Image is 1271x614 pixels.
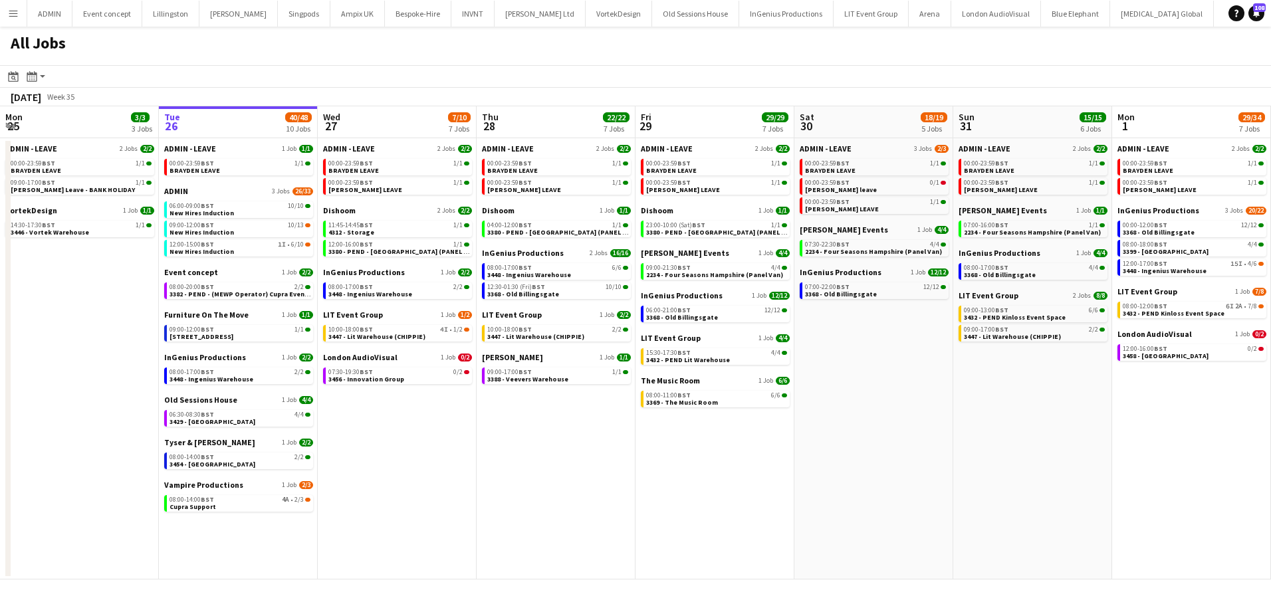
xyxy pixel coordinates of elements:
[1154,159,1167,167] span: BST
[1117,205,1266,215] a: InGenius Productions3 Jobs20/22
[646,263,787,278] a: 09:00-21:30BST4/42234 - Four Seasons Hampshire (Panel Van)
[495,1,586,27] button: [PERSON_NAME] Ltd
[519,221,532,229] span: BST
[360,178,373,187] span: BST
[1246,207,1266,215] span: 20/22
[641,205,790,215] a: Dishoom1 Job1/1
[5,205,154,215] a: VortekDesign1 Job1/1
[288,203,304,209] span: 10/10
[805,247,942,256] span: 2234 - Four Seasons Hampshire (Panel Van)
[1123,222,1167,229] span: 00:00-12:00
[641,248,790,290] div: [PERSON_NAME] Events1 Job4/409:00-21:30BST4/42234 - Four Seasons Hampshire (Panel Van)
[771,222,780,229] span: 1/1
[482,248,564,258] span: InGenius Productions
[641,144,790,205] div: ADMIN - LEAVE2 Jobs2/200:00-23:59BST1/1BRAYDEN LEAVE00:00-23:59BST1/1[PERSON_NAME] LEAVE
[995,159,1008,167] span: BST
[1154,178,1167,187] span: BST
[1123,259,1264,274] a: 12:00-17:00BST15I•4/63448 - Ingenius Warehouse
[758,249,773,257] span: 1 Job
[1041,1,1110,27] button: Blue Elephant
[1154,259,1167,268] span: BST
[519,178,532,187] span: BST
[164,186,188,196] span: ADMIN
[1252,145,1266,153] span: 2/2
[170,159,310,174] a: 00:00-23:59BST1/1BRAYDEN LEAVE
[1248,241,1257,248] span: 4/4
[170,228,234,237] span: New Hires Induction
[487,160,532,167] span: 00:00-23:59
[776,145,790,153] span: 2/2
[360,240,373,249] span: BST
[328,160,373,167] span: 00:00-23:59
[328,166,379,175] span: BRAYDEN LEAVE
[487,179,532,186] span: 00:00-23:59
[170,241,310,248] div: •
[292,187,313,195] span: 26/33
[612,179,622,186] span: 1/1
[641,248,790,258] a: [PERSON_NAME] Events1 Job4/4
[170,201,310,217] a: 06:00-09:00BST10/10New Hires Induction
[1154,221,1167,229] span: BST
[805,166,856,175] span: BRAYDEN LEAVE
[1230,260,1242,267] span: 15I
[776,207,790,215] span: 1/1
[487,221,628,236] a: 04:00-12:00BST1/13380 - PEND - [GEOGRAPHIC_DATA] (PANEL VAN)
[11,160,55,167] span: 00:00-23:59
[487,263,628,278] a: 08:00-17:00BST6/63448 - Ingenius Warehouse
[646,159,787,174] a: 00:00-23:59BST1/1BRAYDEN LEAVE
[1248,260,1257,267] span: 4/6
[487,282,628,298] a: 12:30-01:30 (Fri)BST10/103368 - Old Billingsgate
[453,179,463,186] span: 1/1
[836,159,850,167] span: BST
[453,241,463,248] span: 1/1
[641,144,693,153] span: ADMIN - LEAVE
[123,207,138,215] span: 1 Job
[437,145,455,153] span: 2 Jobs
[1123,178,1264,193] a: 00:00-23:59BST1/1[PERSON_NAME] LEAVE
[140,207,154,215] span: 1/1
[519,159,532,167] span: BST
[914,145,932,153] span: 3 Jobs
[800,225,949,267] div: [PERSON_NAME] Events1 Job4/407:30-22:30BST4/42234 - Four Seasons Hampshire (Panel Van)
[140,145,154,153] span: 2/2
[1123,260,1264,267] div: •
[482,248,631,258] a: InGenius Productions2 Jobs16/16
[964,179,1008,186] span: 00:00-23:59
[11,166,61,175] span: BRAYDEN LEAVE
[136,160,145,167] span: 1/1
[641,205,673,215] span: Dishoom
[323,267,405,277] span: InGenius Productions
[964,264,1008,271] span: 08:00-17:00
[360,159,373,167] span: BST
[930,199,939,205] span: 1/1
[299,268,313,276] span: 2/2
[164,144,216,153] span: ADMIN - LEAVE
[170,282,310,298] a: 08:00-20:00BST2/23382 - PEND - (MEWP Operator) Cupra Event Day
[935,145,949,153] span: 2/3
[278,241,286,248] span: 1I
[834,1,909,27] button: LIT Event Group
[5,205,57,215] span: VortekDesign
[800,225,949,235] a: [PERSON_NAME] Events1 Job4/4
[519,263,532,272] span: BST
[328,247,479,256] span: 3380 - PEND - Glasgow (PANEL VAN)
[641,205,790,248] div: Dishoom1 Job1/123:00-10:00 (Sat)BST1/13380 - PEND - [GEOGRAPHIC_DATA] (PANEL VAN)
[641,144,790,153] a: ADMIN - LEAVE2 Jobs2/2
[27,1,72,27] button: ADMIN
[482,144,631,153] a: ADMIN - LEAVE2 Jobs2/2
[964,166,1014,175] span: BRAYDEN LEAVE
[646,179,691,186] span: 00:00-23:59
[299,145,313,153] span: 1/1
[487,178,628,193] a: 00:00-23:59BST1/1[PERSON_NAME] LEAVE
[612,160,622,167] span: 1/1
[328,179,373,186] span: 00:00-23:59
[328,221,469,236] a: 11:45-14:45BST1/14312 - Storage
[437,207,455,215] span: 2 Jobs
[170,247,234,256] span: New Hires Induction
[482,205,631,248] div: Dishoom1 Job1/104:00-12:00BST1/13380 - PEND - [GEOGRAPHIC_DATA] (PANEL VAN)
[964,222,1008,229] span: 07:00-16:00
[1110,1,1214,27] button: [MEDICAL_DATA] Global
[1253,3,1266,12] span: 108
[1117,205,1266,286] div: InGenius Productions3 Jobs20/2200:00-12:00BST12/123368 - Old Billingsgate08:00-18:00BST4/43399 - ...
[1123,241,1167,248] span: 08:00-18:00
